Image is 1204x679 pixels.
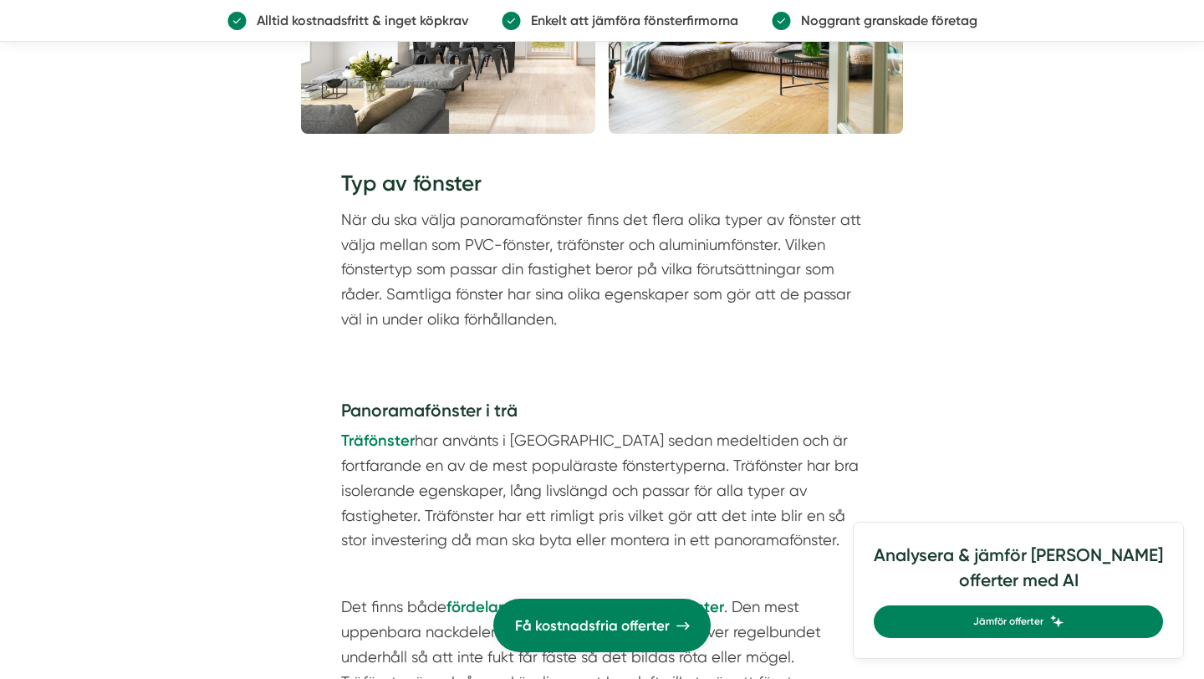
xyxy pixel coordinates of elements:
p: har använts i [GEOGRAPHIC_DATA] sedan medeltiden och är fortfarande en av de mest populäraste fön... [341,428,863,553]
a: Träfönster [341,431,415,449]
p: Enkelt att jämföra fönsterfirmorna [521,10,738,31]
span: Få kostnadsfria offerter [515,615,670,637]
a: fördelar och nackdelar med träfönster [446,598,724,615]
h4: Panoramafönster i trä [341,398,863,428]
a: Jämför offerter [874,605,1163,638]
h4: Analysera & jämför [PERSON_NAME] offerter med AI [874,543,1163,605]
p: Alltid kostnadsfritt & inget köpkrav [247,10,468,31]
h3: Typ av fönster [341,169,863,207]
strong: fördelar och nackdelar med träfönster [446,598,724,616]
p: När du ska välja panoramafönster finns det flera olika typer av fönster att välja mellan som PVC-... [341,207,863,331]
a: Få kostnadsfria offerter [493,599,711,652]
span: Jämför offerter [973,614,1043,630]
p: Noggrant granskade företag [791,10,977,31]
strong: Träfönster [341,431,415,450]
